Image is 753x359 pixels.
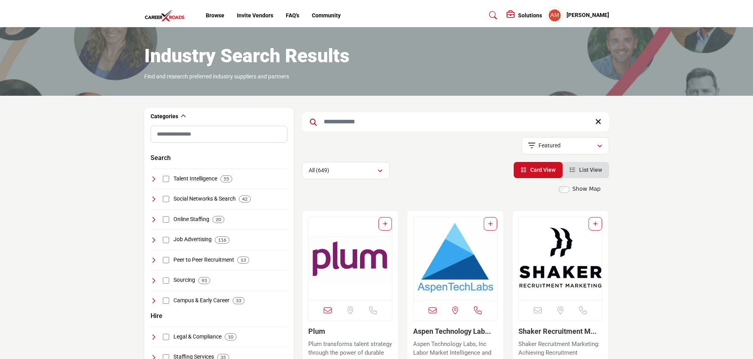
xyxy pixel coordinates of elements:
[579,167,602,173] span: List View
[163,298,169,304] input: Select Campus & Early Career checkbox
[236,298,241,303] b: 33
[414,217,497,300] a: Open Listing in new tab
[312,12,341,19] a: Community
[507,11,542,20] div: Solutions
[514,162,563,178] li: Card View
[570,167,602,173] a: View List
[383,221,388,227] a: Add To List
[309,167,329,175] p: All (649)
[481,9,502,22] a: Search
[198,277,210,284] div: 93 Results For Sourcing
[567,11,609,19] h5: [PERSON_NAME]
[521,167,555,173] a: View Card
[151,153,171,163] button: Search
[206,12,224,19] a: Browse
[518,327,603,336] h3: Shaker Recruitment Marketing
[308,327,325,335] a: Plum
[519,217,602,300] a: Open Listing in new tab
[173,175,217,183] h4: Talent Intelligence: Intelligence and data-driven insights for making informed decisions in talen...
[233,297,244,304] div: 33 Results For Campus & Early Career
[173,195,236,203] h4: Social Networks & Search: Platforms that combine social networking and search capabilities for re...
[218,237,226,243] b: 116
[173,216,209,223] h4: Online Staffing: Digital platforms specializing in the staffing of temporary, contract, and conti...
[151,126,287,143] input: Search Category
[302,112,609,131] input: Search Keyword
[563,162,609,178] li: List View
[216,217,221,222] b: 20
[519,217,602,300] img: Shaker Recruitment Marketing
[522,137,609,154] button: Featured
[173,256,234,264] h4: Peer to Peer Recruitment: Recruitment methods leveraging existing employees' networks and relatio...
[173,333,222,341] h4: Legal & Compliance: Resources and services ensuring recruitment practices comply with legal and r...
[173,297,229,305] h4: Campus & Early Career: Programs and platforms focusing on recruitment and career development for ...
[228,334,233,340] b: 10
[163,334,169,340] input: Select Legal & Compliance checkbox
[163,277,169,284] input: Select Sourcing checkbox
[163,216,169,223] input: Select Online Staffing checkbox
[173,276,195,284] h4: Sourcing: Strategies and tools for identifying and engaging potential candidates for specific job...
[173,236,212,244] h4: Job Advertising: Platforms and strategies for advertising job openings to attract a wide range of...
[539,142,561,150] p: Featured
[144,73,289,81] p: Find and research preferred industry suppliers and partners
[163,237,169,243] input: Select Job Advertising checkbox
[530,167,555,173] span: Card View
[163,176,169,182] input: Select Talent Intelligence checkbox
[414,217,497,300] img: Aspen Technology Labs, Inc.
[240,257,246,263] b: 13
[163,196,169,202] input: Select Social Networks & Search checkbox
[242,196,248,202] b: 42
[215,236,229,244] div: 116 Results For Job Advertising
[488,221,493,227] a: Add To List
[309,217,392,300] img: Plum
[224,176,229,182] b: 55
[144,44,350,68] h1: Industry Search Results
[309,217,392,300] a: Open Listing in new tab
[239,195,251,203] div: 42 Results For Social Networks & Search
[308,327,393,336] h3: Plum
[413,327,498,336] h3: Aspen Technology Labs, Inc.
[237,12,273,19] a: Invite Vendors
[220,175,232,182] div: 55 Results For Talent Intelligence
[151,113,178,121] h2: Categories
[286,12,299,19] a: FAQ's
[518,327,596,335] a: Shaker Recruitment M...
[572,185,601,193] label: Show Map
[212,216,224,223] div: 20 Results For Online Staffing
[201,278,207,283] b: 93
[413,327,491,335] a: Aspen Technology Lab...
[518,12,542,19] h5: Solutions
[302,162,390,179] button: All (649)
[163,257,169,263] input: Select Peer to Peer Recruitment checkbox
[237,257,249,264] div: 13 Results For Peer to Peer Recruitment
[225,333,237,340] div: 10 Results For Legal & Compliance
[593,221,598,227] a: Add To List
[151,311,162,321] button: Hire
[546,7,563,24] button: Show hide supplier dropdown
[144,9,189,22] img: Site Logo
